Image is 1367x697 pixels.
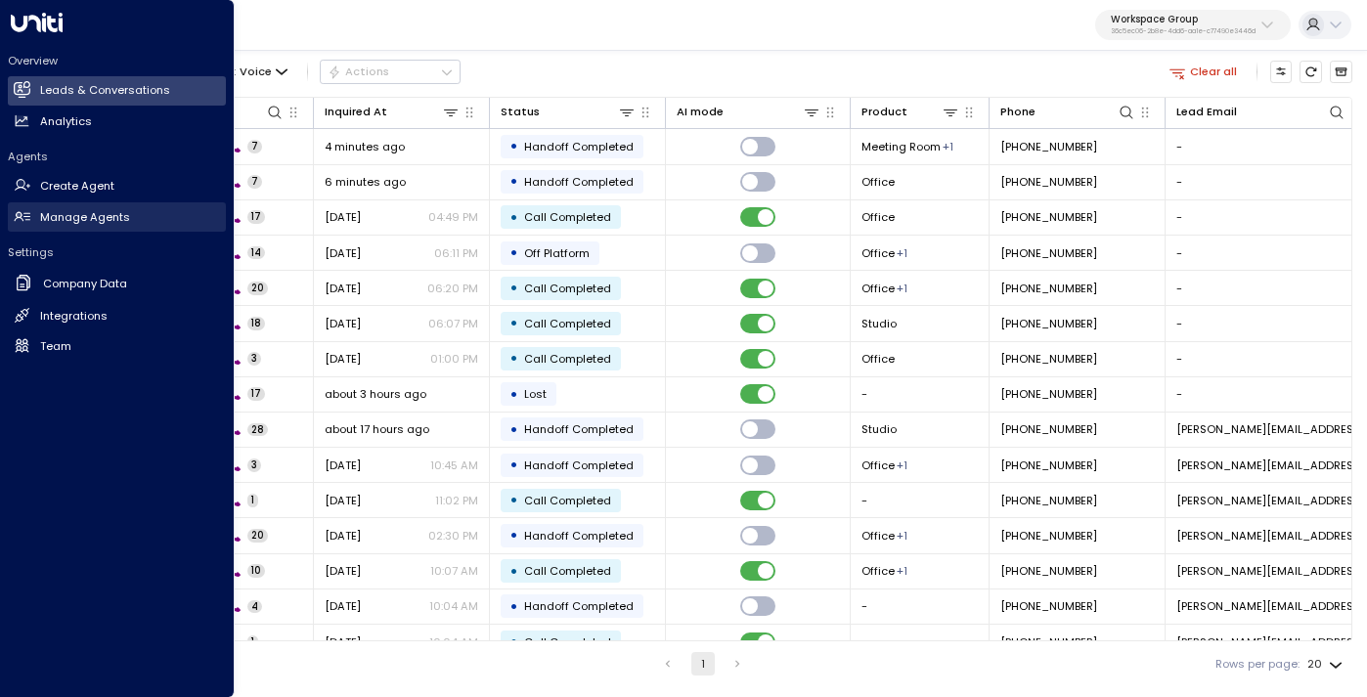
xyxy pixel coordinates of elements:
span: 3 [247,352,261,366]
span: +447871732636 [1000,174,1097,190]
span: Sep 11, 2025 [325,528,361,544]
p: 01:00 PM [430,351,478,367]
div: • [509,416,518,443]
span: chrisboultwood@hotmail.com [1176,493,1364,508]
span: 7 [247,140,262,153]
a: Manage Agents [8,202,226,232]
span: +447871732636 [1000,209,1097,225]
div: • [509,310,518,336]
span: chrisboultwood@hotmail.com [1176,598,1364,614]
div: Product [861,103,959,121]
p: 02:30 PM [428,528,478,544]
span: Office [861,245,895,261]
div: • [509,593,518,620]
span: Office [861,351,895,367]
div: Phone [1000,103,1135,121]
p: 10:04 AM [429,634,478,650]
p: 06:20 PM [427,281,478,296]
span: Studio [861,316,897,331]
a: Analytics [8,107,226,136]
button: Workspace Group36c5ec06-2b8e-4dd6-aa1e-c77490e3446d [1095,10,1291,41]
span: 6 minutes ago [325,174,406,190]
span: Sep 11, 2025 [325,493,361,508]
h2: Settings [8,244,226,260]
span: chrisboultwood@hotmail.com [1176,563,1364,579]
div: • [509,275,518,301]
span: Office [861,281,895,296]
span: Off Platform [524,245,590,261]
div: Actions [328,65,389,78]
span: Sep 10, 2025 [325,563,361,579]
span: 28 [247,423,268,437]
span: 1 [247,635,258,649]
span: Handoff Completed [524,421,634,437]
p: Workspace Group [1111,14,1256,25]
span: Call Completed [524,563,611,579]
span: +447871732636 [1000,351,1097,367]
span: 17 [247,387,265,401]
span: Sep 15, 2025 [325,281,361,296]
p: 11:02 PM [435,493,478,508]
span: chrisboultwood@hotmail.com [1176,528,1364,544]
div: • [509,558,518,585]
span: +447702103001 [1000,598,1097,614]
div: Status [501,103,636,121]
h2: Analytics [40,113,92,130]
span: +447702103001 [1000,493,1097,508]
div: • [509,487,518,513]
a: Integrations [8,301,226,330]
td: - [851,377,990,412]
span: Handoff Completed [524,174,634,190]
div: Studio [897,563,907,579]
span: +447871732636 [1000,281,1097,296]
h2: Agents [8,149,226,164]
span: Office [861,209,895,225]
div: Lead Email [1176,103,1345,121]
span: chrisboultwood@hotmail.com [1176,634,1364,650]
span: Sep 10, 2025 [325,351,361,367]
h2: Overview [8,53,226,68]
div: • [509,240,518,266]
span: Sep 15, 2025 [325,245,361,261]
span: Call Completed [524,351,611,367]
span: chrisboultwood@hotmail.com [1176,457,1364,473]
span: 4 [247,600,262,614]
span: Lost [524,386,547,402]
p: 10:04 AM [429,598,478,614]
button: page 1 [691,652,715,675]
span: Call Completed [524,316,611,331]
div: Studio [897,457,907,473]
div: AI mode [677,103,724,121]
span: Office [861,563,895,579]
div: AI mode [677,103,820,121]
div: • [509,381,518,408]
span: Handoff Completed [524,598,634,614]
span: Sep 12, 2025 [325,457,361,473]
span: Sep 15, 2025 [325,316,361,331]
div: Status [501,103,540,121]
div: Product [861,103,907,121]
div: • [509,345,518,371]
span: Handoff Completed [524,139,634,154]
span: Yesterday [325,209,361,225]
h2: Leads & Conversations [40,82,170,99]
a: Create Agent [8,172,226,201]
button: Channel:Voice [181,61,294,82]
div: Button group with a nested menu [320,60,461,83]
span: 10 [247,564,265,578]
div: Inquired At [325,103,460,121]
span: Call Completed [524,634,611,650]
div: Studio [897,281,907,296]
span: +447871732636 [1000,245,1097,261]
button: Archived Leads [1330,61,1352,83]
span: Handoff Completed [524,457,634,473]
div: • [509,133,518,159]
span: +447702103001 [1000,634,1097,650]
span: 7 [247,175,262,189]
div: • [509,168,518,195]
span: 14 [247,246,265,260]
span: Handoff Completed [524,528,634,544]
button: Customize [1270,61,1293,83]
span: about 3 hours ago [325,386,426,402]
span: 20 [247,529,268,543]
